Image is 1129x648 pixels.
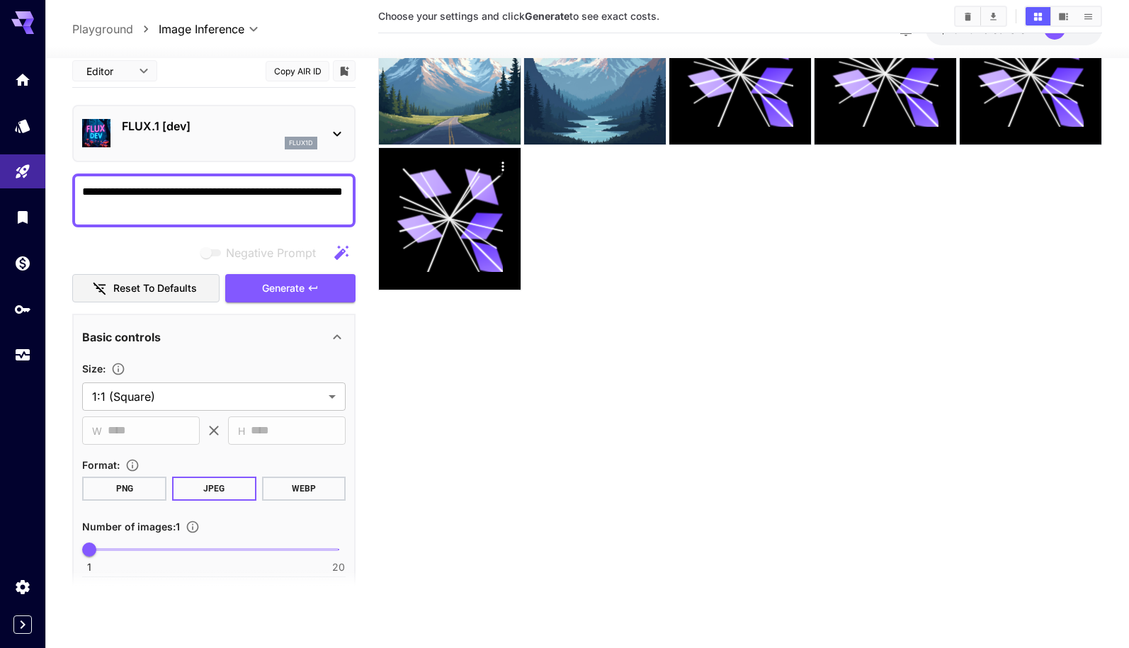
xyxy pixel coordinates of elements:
[266,61,329,81] button: Copy AIR ID
[379,3,521,144] img: 2Q==
[72,21,133,38] a: Playground
[14,67,31,84] div: Home
[14,300,31,318] div: API Keys
[14,113,31,130] div: Models
[82,477,166,501] button: PNG
[332,560,345,574] span: 20
[14,208,31,226] div: Library
[981,7,1006,25] button: Download All
[954,6,1007,27] div: Clear AllDownload All
[198,244,327,262] span: Negative prompts are not compatible with the selected model.
[262,477,346,501] button: WEBP
[492,155,514,176] div: Actions
[525,10,569,22] b: Generate
[983,23,1033,35] span: credits left
[14,346,31,364] div: Usage
[82,521,180,533] span: Number of images : 1
[1051,7,1076,25] button: Show media in video view
[378,10,659,22] span: Choose your settings and click to see exact costs.
[159,21,244,38] span: Image Inference
[289,138,313,148] p: flux1d
[955,7,980,25] button: Clear All
[120,458,145,472] button: Choose the file format for the output image.
[14,578,31,596] div: Settings
[82,459,120,471] span: Format :
[14,163,31,181] div: Playground
[86,64,130,79] span: Editor
[72,274,220,303] button: Reset to defaults
[13,615,32,634] button: Expand sidebar
[82,320,346,354] div: Basic controls
[1026,7,1050,25] button: Show media in grid view
[82,363,106,375] span: Size :
[106,362,131,376] button: Adjust the dimensions of the generated image by specifying its width and height in pixels, or sel...
[226,244,316,261] span: Negative Prompt
[14,254,31,272] div: Wallet
[524,3,666,144] img: 2Q==
[1076,7,1101,25] button: Show media in list view
[92,388,323,405] span: 1:1 (Square)
[82,329,161,346] p: Basic controls
[172,477,256,501] button: JPEG
[262,280,305,297] span: Generate
[238,423,245,439] span: H
[82,112,346,155] div: FLUX.1 [dev]flux1d
[92,423,102,439] span: W
[1024,6,1102,27] div: Show media in grid viewShow media in video viewShow media in list view
[87,560,91,574] span: 1
[225,274,356,303] button: Generate
[338,62,351,79] button: Add to library
[180,520,205,534] button: Specify how many images to generate in a single request. Each image generation will be charged se...
[72,21,159,38] nav: breadcrumb
[122,118,317,135] p: FLUX.1 [dev]
[940,23,983,35] span: $202.37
